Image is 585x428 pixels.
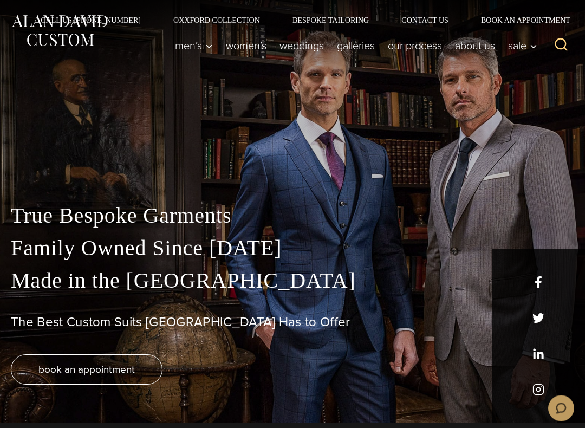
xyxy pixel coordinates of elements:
a: Women’s [219,35,273,57]
a: Galleries [330,35,381,57]
img: Alan David Custom [11,13,108,49]
p: True Bespoke Garments Family Owned Since [DATE] Made in the [GEOGRAPHIC_DATA] [11,200,574,297]
a: Book an Appointment [465,17,574,24]
a: weddings [273,35,330,57]
a: About Us [448,35,502,57]
a: Oxxford Collection [157,17,276,24]
button: View Search Form [548,33,574,59]
iframe: Opens a widget where you can chat to one of our agents [548,395,574,423]
button: Child menu of Men’s [168,35,219,57]
a: book an appointment [11,355,162,385]
a: Our Process [381,35,448,57]
a: Call Us [PHONE_NUMBER] [24,17,157,24]
button: Child menu of Sale [502,35,543,57]
nav: Secondary Navigation [24,17,574,24]
h1: The Best Custom Suits [GEOGRAPHIC_DATA] Has to Offer [11,315,574,330]
nav: Primary Navigation [168,35,543,57]
a: Bespoke Tailoring [276,17,385,24]
a: Contact Us [385,17,465,24]
span: book an appointment [38,362,135,378]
